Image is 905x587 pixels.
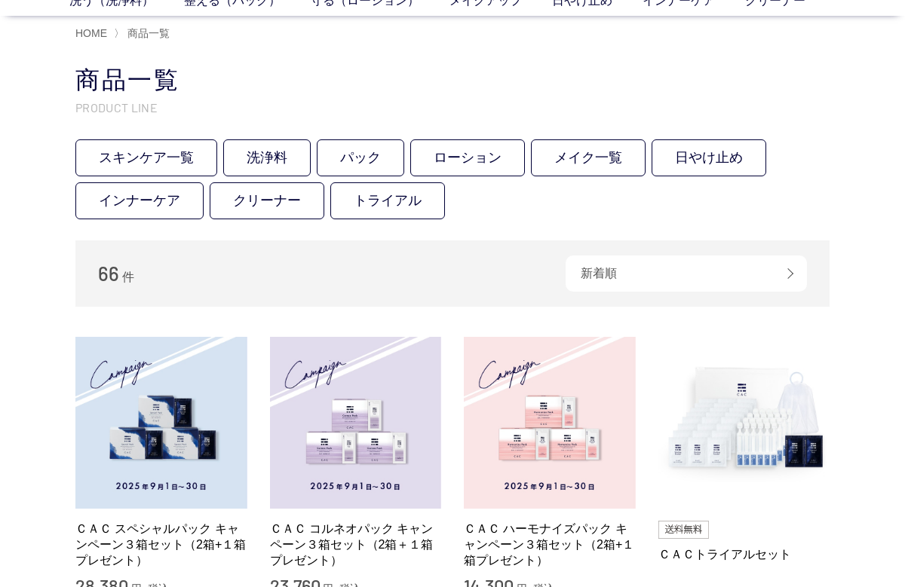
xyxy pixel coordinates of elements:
[98,261,119,285] span: 66
[658,337,830,509] img: ＣＡＣトライアルセット
[330,182,445,219] a: トライアル
[658,546,830,562] a: ＣＡＣトライアルセット
[464,521,636,569] a: ＣＡＣ ハーモナイズパック キャンペーン３箱セット（2箱+１箱プレゼント）
[270,337,442,509] img: ＣＡＣ コルネオパック キャンペーン３箱セット（2箱＋１箱プレゼント）
[75,64,830,96] h1: 商品一覧
[75,139,217,176] a: スキンケア一覧
[114,26,173,41] li: 〉
[75,27,107,39] a: HOME
[652,139,766,176] a: 日やけ止め
[75,337,247,509] img: ＣＡＣ スペシャルパック キャンペーン３箱セット（2箱+１箱プレゼント）
[270,521,442,569] a: ＣＡＣ コルネオパック キャンペーン３箱セット（2箱＋１箱プレゼント）
[317,139,404,176] a: パック
[566,255,807,292] div: 新着順
[210,182,324,219] a: クリーナー
[122,271,134,283] span: 件
[75,182,204,219] a: インナーケア
[127,27,170,39] span: 商品一覧
[410,139,525,176] a: ローション
[464,337,636,509] img: ＣＡＣ ハーモナイズパック キャンペーン３箱セット（2箱+１箱プレゼント）
[75,521,247,569] a: ＣＡＣ スペシャルパック キャンペーン３箱セット（2箱+１箱プレゼント）
[124,27,170,39] a: 商品一覧
[531,139,646,176] a: メイク一覧
[75,99,830,115] p: PRODUCT LINE
[658,521,710,539] img: 送料無料
[223,139,311,176] a: 洗浄料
